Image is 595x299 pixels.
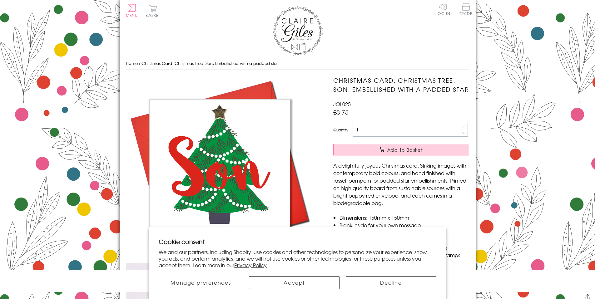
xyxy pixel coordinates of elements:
p: A delightfully joyous Christmas card. Striking images with contemporary bold colours, and hand fi... [333,162,469,207]
span: Menu [126,12,138,18]
label: Quantity [333,127,348,133]
li: Dimensions: 150mm x 150mm [340,214,469,221]
a: Trade [459,3,473,17]
p: We and our partners, including Shopify, use cookies and other technologies to personalize your ex... [159,249,436,268]
button: Basket [145,5,162,17]
li: Blank inside for your own message [340,221,469,229]
nav: breadcrumbs [126,57,469,70]
span: Manage preferences [171,279,231,286]
a: Privacy Policy [234,261,267,269]
span: Add to Basket [387,147,423,153]
button: Accept [249,276,340,289]
span: Christmas Card, Christmas Tree, Son, Embellished with a padded star [141,60,278,66]
img: Christmas Card, Christmas Tree, Son, Embellished with a padded star [126,76,313,263]
a: Log In [435,3,450,15]
h2: Cookie consent [159,237,436,246]
span: JOL025 [333,100,351,108]
span: £3.75 [333,108,349,116]
span: Trade [459,3,473,15]
span: › [139,60,140,66]
button: Decline [346,276,436,289]
button: Add to Basket [333,144,469,155]
button: Menu [126,4,138,17]
img: Claire Giles Greetings Cards [273,6,323,56]
h1: Christmas Card, Christmas Tree, Son, Embellished with a padded star [333,76,469,94]
a: Home [126,60,138,66]
button: Manage preferences [159,276,243,289]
